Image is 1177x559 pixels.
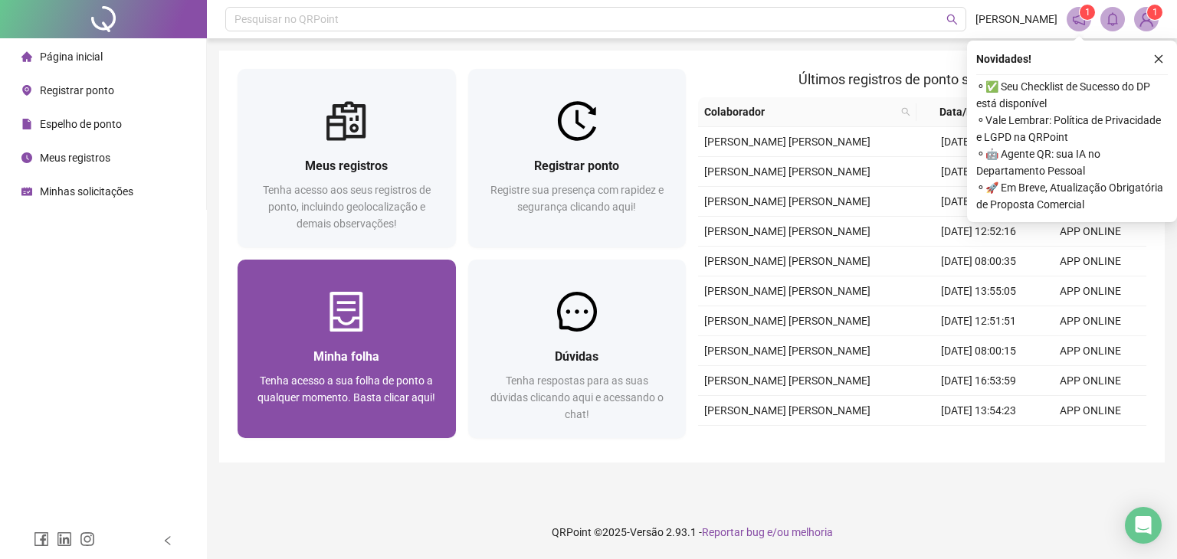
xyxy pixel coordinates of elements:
[923,247,1034,276] td: [DATE] 08:00:35
[555,349,598,364] span: Dúvidas
[40,185,133,198] span: Minhas solicitações
[916,97,1025,127] th: Data/Hora
[923,276,1034,306] td: [DATE] 13:55:05
[901,107,910,116] span: search
[704,195,870,208] span: [PERSON_NAME] [PERSON_NAME]
[923,217,1034,247] td: [DATE] 12:52:16
[630,526,664,538] span: Versão
[238,260,456,438] a: Minha folhaTenha acesso a sua folha de ponto a qualquer momento. Basta clicar aqui!
[21,152,32,163] span: clock-circle
[898,100,913,123] span: search
[80,531,95,547] span: instagram
[923,103,1007,120] span: Data/Hora
[1153,54,1164,64] span: close
[1034,306,1146,336] td: APP ONLINE
[468,69,687,247] a: Registrar pontoRegistre sua presença com rapidez e segurança clicando aqui!
[923,396,1034,426] td: [DATE] 13:54:23
[1034,336,1146,366] td: APP ONLINE
[207,505,1177,559] footer: QRPoint © 2025 - 2.93.1 -
[34,531,49,547] span: facebook
[1034,247,1146,276] td: APP ONLINE
[704,285,870,297] span: [PERSON_NAME] [PERSON_NAME]
[923,306,1034,336] td: [DATE] 12:51:51
[975,11,1057,28] span: [PERSON_NAME]
[976,179,1168,213] span: ⚬ 🚀 Em Breve, Atualização Obrigatória de Proposta Comercial
[305,159,388,173] span: Meus registros
[923,336,1034,366] td: [DATE] 08:00:15
[976,78,1168,112] span: ⚬ ✅ Seu Checklist de Sucesso do DP está disponível
[976,145,1168,179] span: ⚬ 🤖 Agente QR: sua IA no Departamento Pessoal
[40,51,103,63] span: Página inicial
[1125,507,1162,544] div: Open Intercom Messenger
[1106,12,1120,26] span: bell
[704,255,870,267] span: [PERSON_NAME] [PERSON_NAME]
[1034,217,1146,247] td: APP ONLINE
[40,152,110,164] span: Meus registros
[1034,366,1146,396] td: APP ONLINE
[40,118,122,130] span: Espelho de ponto
[257,374,435,404] span: Tenha acesso a sua folha de ponto a qualquer momento. Basta clicar aqui!
[704,315,870,327] span: [PERSON_NAME] [PERSON_NAME]
[1034,426,1146,456] td: APP ONLINE
[1034,396,1146,426] td: APP ONLINE
[162,535,173,546] span: left
[21,119,32,129] span: file
[490,184,664,213] span: Registre sua presença com rapidez e segurança clicando aqui!
[468,260,687,438] a: DúvidasTenha respostas para as suas dúvidas clicando aqui e acessando o chat!
[946,14,958,25] span: search
[490,374,664,420] span: Tenha respostas para as suas dúvidas clicando aqui e acessando o chat!
[923,426,1034,456] td: [DATE] 12:52:49
[238,69,456,247] a: Meus registrosTenha acesso aos seus registros de ponto, incluindo geolocalização e demais observa...
[40,84,114,96] span: Registrar ponto
[1034,276,1146,306] td: APP ONLINE
[923,187,1034,217] td: [DATE] 13:51:18
[923,366,1034,396] td: [DATE] 16:53:59
[534,159,619,173] span: Registrar ponto
[1085,7,1090,18] span: 1
[704,165,870,178] span: [PERSON_NAME] [PERSON_NAME]
[704,345,870,357] span: [PERSON_NAME] [PERSON_NAME]
[263,184,431,230] span: Tenha acesso aos seus registros de ponto, incluindo geolocalização e demais observações!
[704,136,870,148] span: [PERSON_NAME] [PERSON_NAME]
[704,225,870,237] span: [PERSON_NAME] [PERSON_NAME]
[1072,12,1086,26] span: notification
[21,85,32,96] span: environment
[923,127,1034,157] td: [DATE] 07:57:10
[702,526,833,538] span: Reportar bug e/ou melhoria
[313,349,379,364] span: Minha folha
[57,531,72,547] span: linkedin
[21,186,32,197] span: schedule
[1152,7,1158,18] span: 1
[976,51,1031,67] span: Novidades !
[704,404,870,417] span: [PERSON_NAME] [PERSON_NAME]
[923,157,1034,187] td: [DATE] 17:33:59
[798,71,1046,87] span: Últimos registros de ponto sincronizados
[976,112,1168,145] span: ⚬ Vale Lembrar: Política de Privacidade e LGPD na QRPoint
[704,374,870,387] span: [PERSON_NAME] [PERSON_NAME]
[704,103,895,120] span: Colaborador
[1135,8,1158,31] img: 23532
[1080,5,1095,20] sup: 1
[1147,5,1162,20] sup: Atualize o seu contato no menu Meus Dados
[21,51,32,62] span: home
